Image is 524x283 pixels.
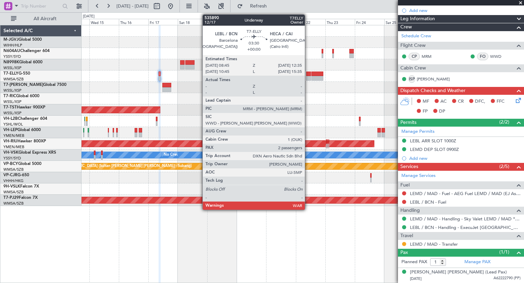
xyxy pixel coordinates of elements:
[401,259,427,266] label: Planned PAX
[3,196,38,200] a: T7-PJ29Falcon 7X
[3,122,23,127] a: YSHL/WOL
[409,155,521,161] div: Add new
[21,1,60,11] input: Trip Number
[3,54,21,59] a: YSSY/SYD
[400,249,408,257] span: Pax
[3,173,29,177] a: VP-CJRG-650
[400,163,418,171] span: Services
[400,15,435,23] span: Leg Information
[401,33,431,40] a: Schedule Crew
[401,128,435,135] a: Manage Permits
[409,53,420,60] div: CP
[3,196,19,200] span: T7-PJ29
[3,111,22,116] a: WSSL/XSP
[3,184,39,189] a: 9H-VSLKFalcon 7X
[410,269,507,276] div: [PERSON_NAME] [PERSON_NAME] (Lead Pax)
[417,76,450,82] a: [PERSON_NAME]
[3,49,20,53] span: N604AU
[3,117,18,121] span: VH-L2B
[409,75,415,83] div: ISP
[3,105,17,110] span: T7-TST
[178,19,207,25] div: Sat 18
[207,19,237,25] div: Sun 19
[237,19,266,25] div: Mon 20
[410,199,446,205] a: LEBL / BCN - Fuel
[3,201,24,206] a: WMSA/SZB
[3,151,18,155] span: VH-VSK
[3,83,43,87] span: T7-[PERSON_NAME]
[83,14,95,20] div: [DATE]
[494,275,521,281] span: A62222790 (PP)
[148,19,178,25] div: Fri 17
[3,94,39,98] a: T7-RICGlobal 6000
[400,232,413,240] span: Travel
[400,181,410,189] span: Fuel
[3,167,24,172] a: WMSA/SZB
[325,19,355,25] div: Thu 23
[3,60,42,64] a: N8998KGlobal 6000
[410,191,521,196] a: LEMD / MAD - Fuel - AEG Fuel LEMD / MAD (EJ Asia Only)
[499,118,509,126] span: (2/2)
[384,19,414,25] div: Sat 25
[400,64,426,72] span: Cabin Crew
[3,162,41,166] a: VP-BCYGlobal 5000
[3,117,47,121] a: VH-L2BChallenger 604
[400,42,426,50] span: Flight Crew
[234,1,275,12] button: Refresh
[439,108,445,115] span: DP
[3,178,24,183] a: VHHH/HKG
[400,87,465,95] span: Dispatch Checks and Weather
[89,19,119,25] div: Wed 15
[464,259,490,266] a: Manage PAX
[3,139,46,143] a: VH-RIUHawker 800XP
[410,276,422,281] span: [DATE]
[119,19,148,25] div: Thu 16
[3,38,18,42] span: M-JGVJ
[3,72,30,76] a: T7-ELLYG-550
[164,150,179,160] div: No Crew
[3,83,66,87] a: T7-[PERSON_NAME]Global 7500
[3,173,17,177] span: VP-CJR
[3,94,16,98] span: T7-RIC
[3,88,22,93] a: WSSL/XSP
[8,13,74,24] button: All Aircraft
[18,16,72,21] span: All Aircraft
[422,53,437,60] a: MRM
[3,151,56,155] a: VH-VSKGlobal Express XRS
[3,60,19,64] span: N8998K
[3,38,42,42] a: M-JGVJGlobal 5000
[32,161,192,171] div: Planned Maint [GEOGRAPHIC_DATA] (Sultan [PERSON_NAME] [PERSON_NAME] - Subang)
[3,184,20,189] span: 9H-VSLK
[3,144,24,150] a: YMEN/MEB
[3,162,18,166] span: VP-BCY
[410,146,459,152] div: LEMD DEP SLOT 0900Z
[410,216,521,222] a: LEMD / MAD - Handling - Sky Valet LEMD / MAD **MY HANDLING**
[458,98,464,105] span: CR
[3,190,24,195] a: WMSA/SZB
[410,138,456,144] div: LEBL ARR SLOT 1000Z
[3,128,17,132] span: VH-LEP
[497,98,504,105] span: FFC
[410,241,458,247] a: LEMD / MAD - Transfer
[3,133,24,138] a: YMEN/MEB
[499,163,509,170] span: (2/5)
[3,156,21,161] a: YSSY/SYD
[400,23,412,31] span: Crew
[409,8,521,13] div: Add new
[266,19,296,25] div: Tue 21
[423,98,429,105] span: MF
[3,43,22,48] a: WIHH/HLP
[490,53,506,60] a: WWD
[296,19,325,25] div: Wed 22
[400,119,416,127] span: Permits
[3,99,22,104] a: WSSL/XSP
[3,49,50,53] a: N604AUChallenger 604
[3,72,18,76] span: T7-ELLY
[3,139,17,143] span: VH-RIU
[400,207,420,215] span: Handling
[440,98,447,105] span: AC
[3,105,45,110] a: T7-TSTHawker 900XP
[3,77,24,82] a: WMSA/SZB
[244,4,273,9] span: Refresh
[477,53,488,60] div: FO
